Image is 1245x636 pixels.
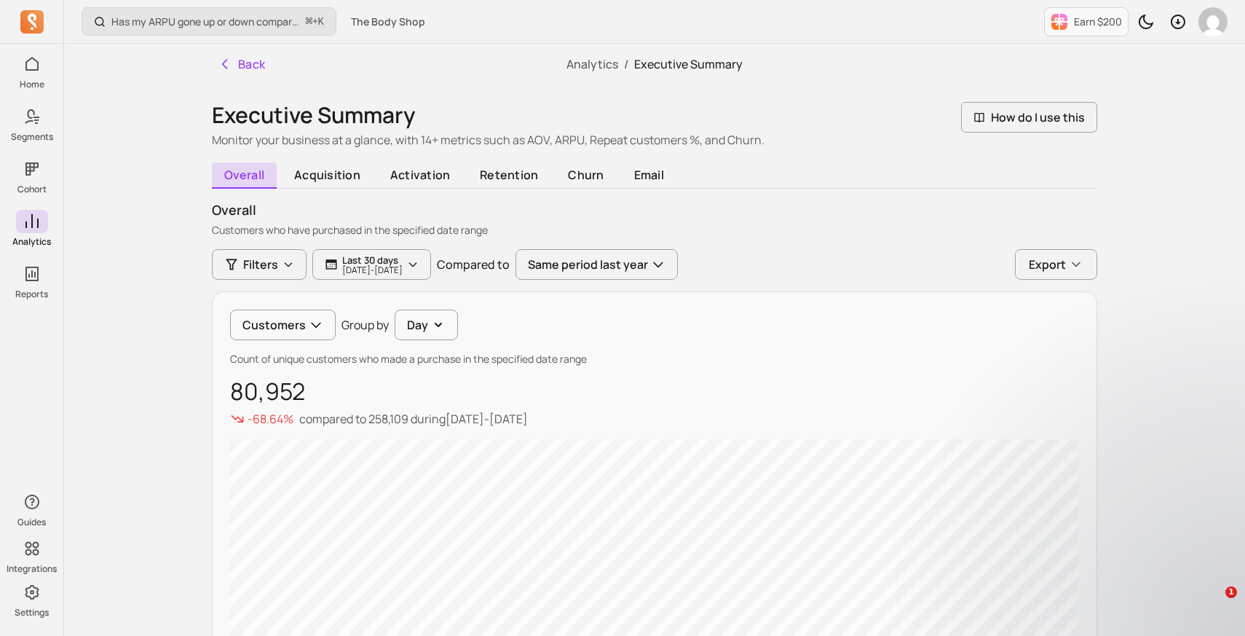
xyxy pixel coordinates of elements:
img: avatar [1198,7,1228,36]
p: Last 30 days [342,254,403,266]
p: Earn $200 [1074,15,1122,29]
button: Customers [230,310,336,340]
span: churn [556,162,616,187]
h1: Executive Summary [212,102,764,128]
button: Guides [16,487,48,531]
span: 1 [1225,586,1237,598]
button: Back [212,50,272,79]
button: Last 30 days[DATE]-[DATE] [312,249,431,280]
p: Count of unique customers who made a purchase in the specified date range [230,352,1079,366]
p: compared to during [DATE] - [DATE] [299,410,528,428]
a: Analytics [566,56,618,72]
span: overall [212,162,277,189]
button: How do I use this [961,102,1097,133]
span: retention [468,162,550,187]
p: Cohort [17,184,47,195]
p: Has my ARPU gone up or down compared to last month or last year? [111,15,300,29]
p: Home [20,79,44,90]
p: Integrations [7,563,57,575]
p: -68.64% [248,410,293,428]
p: Compared to [437,256,510,273]
p: Group by [341,316,389,334]
button: The Body Shop [342,9,434,35]
button: Same period last year [515,249,678,280]
button: Day [395,310,458,340]
p: Monitor your business at a glance, with 14+ metrics such as AOV, ARPU, Repeat customers %, and Ch... [212,131,764,149]
span: acquisition [282,162,373,187]
span: activation [378,162,462,187]
p: Settings [15,607,49,619]
p: Guides [17,517,46,528]
span: Filters [243,256,278,273]
button: Toggle dark mode [1131,7,1161,36]
iframe: Intercom live chat [1195,586,1230,621]
p: 80,952 [230,378,1079,404]
p: Customers who have purchased in the specified date range [212,223,1097,237]
span: / [618,56,634,72]
button: Export [1015,249,1097,280]
button: Has my ARPU gone up or down compared to last month or last year?⌘+K [82,7,336,36]
span: + [306,14,324,29]
p: Reports [15,288,48,300]
p: [DATE] - [DATE] [342,266,403,275]
button: Earn $200 [1044,7,1129,36]
span: 258,109 [368,411,408,427]
p: Segments [11,131,53,143]
button: Filters [212,249,307,280]
kbd: ⌘ [305,13,313,31]
span: Export [1029,256,1066,273]
p: Analytics [12,236,51,248]
p: overall [212,200,1097,220]
span: Executive Summary [634,56,743,72]
span: The Body Shop [351,15,425,29]
span: email [622,162,676,187]
kbd: K [318,16,324,28]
